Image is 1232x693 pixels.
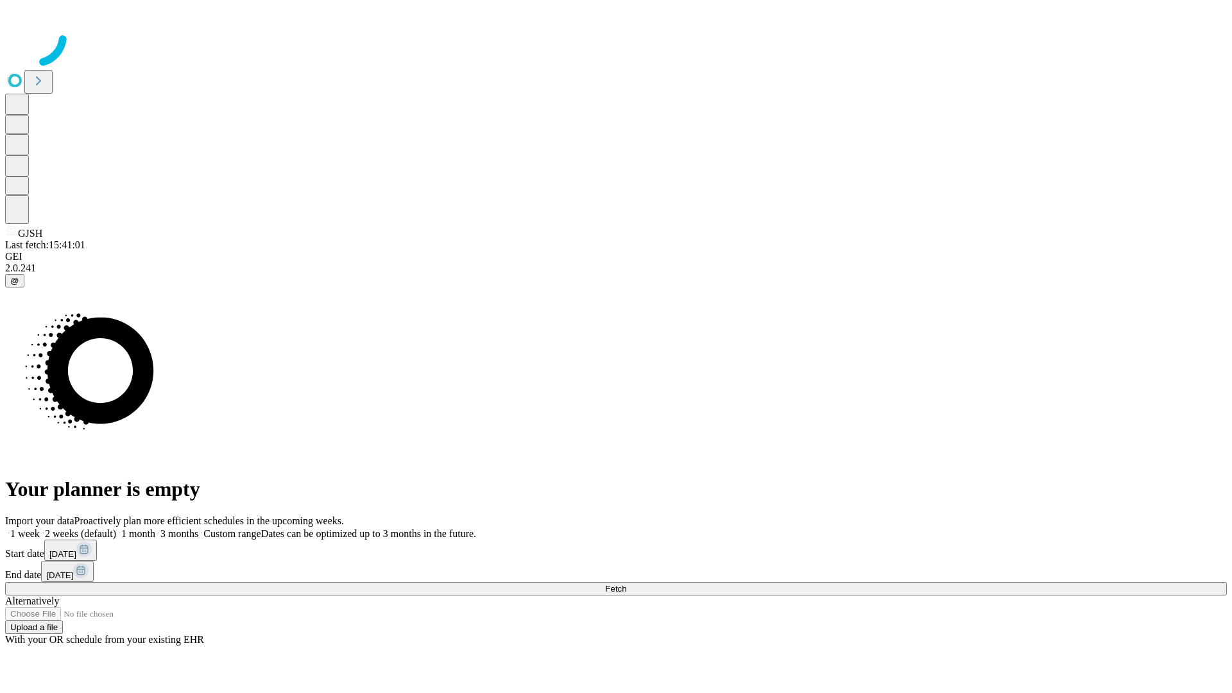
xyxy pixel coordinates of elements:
[74,515,344,526] span: Proactively plan more efficient schedules in the upcoming weeks.
[18,228,42,239] span: GJSH
[5,239,85,250] span: Last fetch: 15:41:01
[261,528,476,539] span: Dates can be optimized up to 3 months in the future.
[605,584,626,594] span: Fetch
[5,595,59,606] span: Alternatively
[160,528,198,539] span: 3 months
[46,570,73,580] span: [DATE]
[5,561,1227,582] div: End date
[5,262,1227,274] div: 2.0.241
[5,251,1227,262] div: GEI
[41,561,94,582] button: [DATE]
[203,528,261,539] span: Custom range
[5,620,63,634] button: Upload a file
[10,528,40,539] span: 1 week
[5,634,204,645] span: With your OR schedule from your existing EHR
[5,477,1227,501] h1: Your planner is empty
[45,528,116,539] span: 2 weeks (default)
[44,540,97,561] button: [DATE]
[5,582,1227,595] button: Fetch
[10,276,19,286] span: @
[5,274,24,287] button: @
[5,515,74,526] span: Import your data
[49,549,76,559] span: [DATE]
[5,540,1227,561] div: Start date
[121,528,155,539] span: 1 month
